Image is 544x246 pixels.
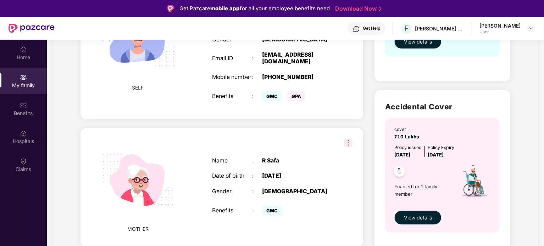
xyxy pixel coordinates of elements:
[287,91,305,101] span: GPA
[394,35,442,49] button: View details
[262,74,332,81] div: [PHONE_NUMBER]
[335,5,379,12] a: Download Now
[20,74,27,81] img: svg+xml;base64,PHN2ZyB3aWR0aD0iMjAiIGhlaWdodD0iMjAiIHZpZXdCb3g9IjAgMCAyMCAyMCIgZmlsbD0ibm9uZSIgeG...
[212,36,252,43] div: Gender
[394,144,422,151] div: Policy issued
[428,152,444,158] span: [DATE]
[252,74,262,81] div: :
[451,159,496,207] img: icon
[20,102,27,109] img: svg+xml;base64,PHN2ZyBpZD0iQmVuZWZpdHMiIHhtbG5zPSJodHRwOi8vd3d3LnczLm9yZy8yMDAwL3N2ZyIgd2lkdGg9Ij...
[212,207,252,214] div: Benefits
[212,188,252,195] div: Gender
[20,130,27,137] img: svg+xml;base64,PHN2ZyBpZD0iSG9zcGl0YWxzIiB4bWxucz0iaHR0cDovL3d3dy53My5vcmcvMjAwMC9zdmciIHdpZHRoPS...
[167,5,174,12] img: Logo
[252,93,262,100] div: :
[344,139,353,147] img: svg+xml;base64,PHN2ZyB3aWR0aD0iMzIiIGhlaWdodD0iMzIiIHZpZXdCb3g9IjAgMCAzMiAzMiIgZmlsbD0ibm9uZSIgeG...
[9,24,55,33] img: New Pazcare Logo
[262,158,332,164] div: R Safa
[363,25,380,31] div: Get Help
[394,152,410,158] span: [DATE]
[385,101,500,113] h2: Accidental Cover
[262,173,332,179] div: [DATE]
[212,55,252,62] div: Email ID
[212,93,252,100] div: Benefits
[262,91,282,101] span: GMC
[212,158,252,164] div: Name
[132,84,144,92] span: SELF
[528,25,534,31] img: svg+xml;base64,PHN2ZyBpZD0iRHJvcGRvd24tMzJ4MzIiIHhtbG5zPSJodHRwOi8vd3d3LnczLm9yZy8yMDAwL3N2ZyIgd2...
[391,164,408,181] img: svg+xml;base64,PHN2ZyB4bWxucz0iaHR0cDovL3d3dy53My5vcmcvMjAwMC9zdmciIHdpZHRoPSI0OC45NDMiIGhlaWdodD...
[93,135,183,225] img: svg+xml;base64,PHN2ZyB4bWxucz0iaHR0cDovL3d3dy53My5vcmcvMjAwMC9zdmciIHdpZHRoPSIyMjQiIGhlaWdodD0iMT...
[428,144,454,151] div: Policy Expiry
[252,188,262,195] div: :
[262,52,332,65] div: [EMAIL_ADDRESS][DOMAIN_NAME]
[262,188,332,195] div: [DEMOGRAPHIC_DATA]
[252,55,262,62] div: :
[394,211,442,225] button: View details
[479,29,521,35] div: User
[127,225,149,233] span: MOTHER
[404,38,432,46] span: View details
[262,206,282,216] span: GMC
[479,22,521,29] div: [PERSON_NAME]
[210,5,240,12] strong: mobile app
[379,5,382,12] img: Stroke
[252,158,262,164] div: :
[252,173,262,179] div: :
[252,207,262,214] div: :
[212,74,252,81] div: Mobile number
[415,25,465,32] div: [PERSON_NAME] & [PERSON_NAME] Labs Private Limited
[262,36,332,43] div: [DEMOGRAPHIC_DATA]
[179,4,330,13] div: Get Pazcare for all your employee benefits need
[353,25,360,33] img: svg+xml;base64,PHN2ZyBpZD0iSGVscC0zMngzMiIgeG1sbnM9Imh0dHA6Ly93d3cudzMub3JnLzIwMDAvc3ZnIiB3aWR0aD...
[405,24,409,33] span: F
[20,46,27,53] img: svg+xml;base64,PHN2ZyBpZD0iSG9tZSIgeG1sbnM9Imh0dHA6Ly93d3cudzMub3JnLzIwMDAvc3ZnIiB3aWR0aD0iMjAiIG...
[20,158,27,165] img: svg+xml;base64,PHN2ZyBpZD0iQ2xhaW0iIHhtbG5zPSJodHRwOi8vd3d3LnczLm9yZy8yMDAwL3N2ZyIgd2lkdGg9IjIwIi...
[212,173,252,179] div: Date of birth
[252,36,262,43] div: :
[394,126,422,133] div: cover
[394,134,422,139] span: ₹10 Lakhs
[394,183,451,198] span: Enabled for 1 family member
[404,214,432,222] span: View details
